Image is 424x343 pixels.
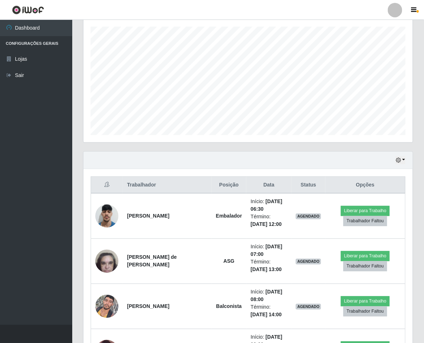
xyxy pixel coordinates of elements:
th: Opções [325,177,405,194]
time: [DATE] 08:00 [251,289,282,303]
strong: Balconista [216,304,242,309]
strong: [PERSON_NAME] [127,304,169,309]
th: Status [291,177,325,194]
li: Término: [251,304,287,319]
time: [DATE] 06:30 [251,199,282,212]
li: Término: [251,258,287,274]
span: AGENDADO [296,304,321,310]
li: Início: [251,288,287,304]
li: Início: [251,198,287,213]
img: 1755788911254.jpeg [95,201,118,231]
li: Início: [251,243,287,258]
strong: Embalador [216,213,242,219]
img: 1743993949303.jpeg [95,246,118,276]
img: 1742438974976.jpeg [95,291,118,322]
time: [DATE] 12:00 [251,222,282,227]
img: CoreUI Logo [12,5,44,14]
strong: [PERSON_NAME] de [PERSON_NAME] [127,254,177,268]
span: AGENDADO [296,259,321,265]
th: Posição [212,177,246,194]
button: Trabalhador Faltou [343,261,387,271]
strong: [PERSON_NAME] [127,213,169,219]
button: Liberar para Trabalho [341,296,390,306]
time: [DATE] 07:00 [251,244,282,257]
li: Término: [251,213,287,228]
button: Liberar para Trabalho [341,206,390,216]
button: Trabalhador Faltou [343,216,387,226]
button: Trabalhador Faltou [343,306,387,317]
time: [DATE] 13:00 [251,267,282,273]
time: [DATE] 14:00 [251,312,282,318]
span: AGENDADO [296,214,321,219]
th: Data [246,177,291,194]
strong: ASG [224,258,234,264]
th: Trabalhador [123,177,212,194]
button: Liberar para Trabalho [341,251,390,261]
